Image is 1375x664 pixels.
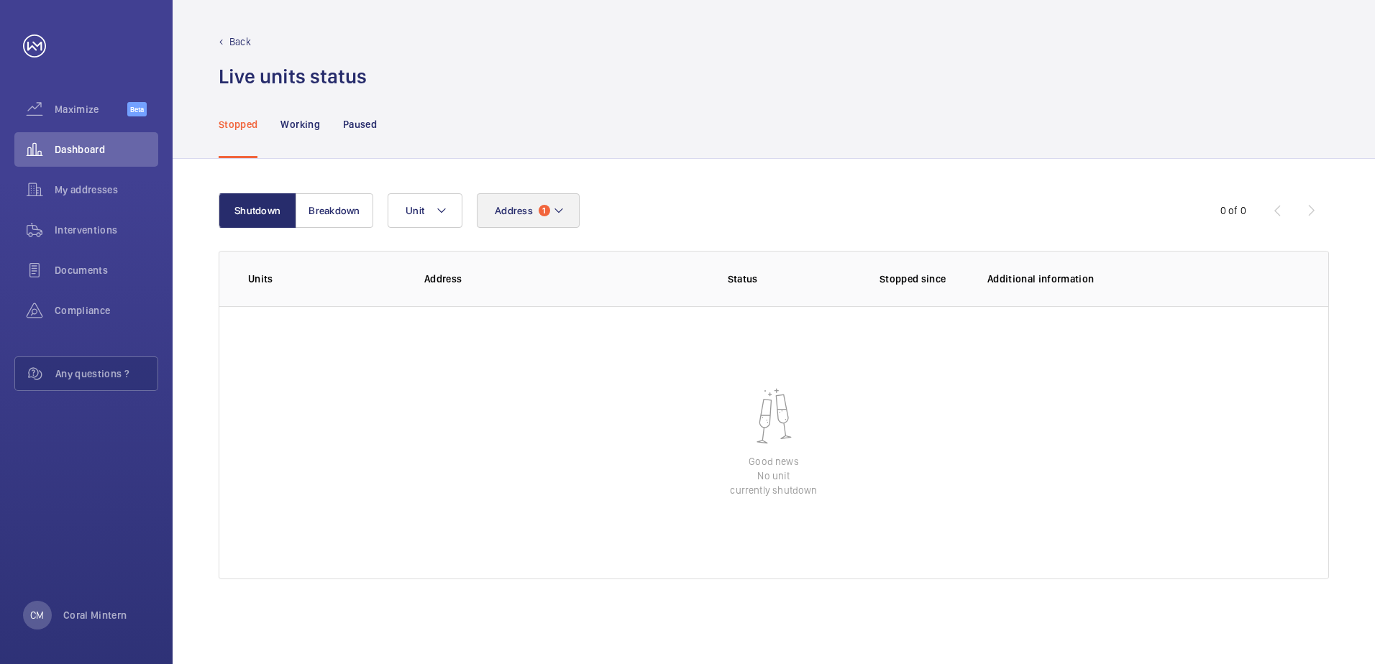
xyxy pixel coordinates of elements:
h1: Live units status [219,63,367,90]
span: 1 [539,205,550,216]
span: Interventions [55,223,158,237]
p: Coral Mintern [63,608,127,622]
span: Documents [55,263,158,277]
p: CM [30,608,44,622]
button: Breakdown [296,193,373,228]
p: Units [248,272,401,286]
p: Back [229,34,251,49]
p: Paused [343,117,377,132]
p: Address [424,272,629,286]
span: Unit [406,205,424,216]
span: Compliance [55,303,158,318]
button: Address1 [477,193,580,228]
span: My addresses [55,183,158,197]
span: Beta [127,102,147,116]
span: Any questions ? [55,366,157,381]
p: Stopped since [880,272,964,286]
button: Unit [388,193,462,228]
p: Additional information [987,272,1299,286]
div: 0 of 0 [1220,203,1246,218]
p: Status [639,272,846,286]
span: Address [495,205,533,216]
p: Stopped [219,117,257,132]
span: Maximize [55,102,127,116]
button: Shutdown [219,193,296,228]
p: Good news No unit currently shutdown [730,454,817,497]
p: Working [280,117,319,132]
span: Dashboard [55,142,158,157]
